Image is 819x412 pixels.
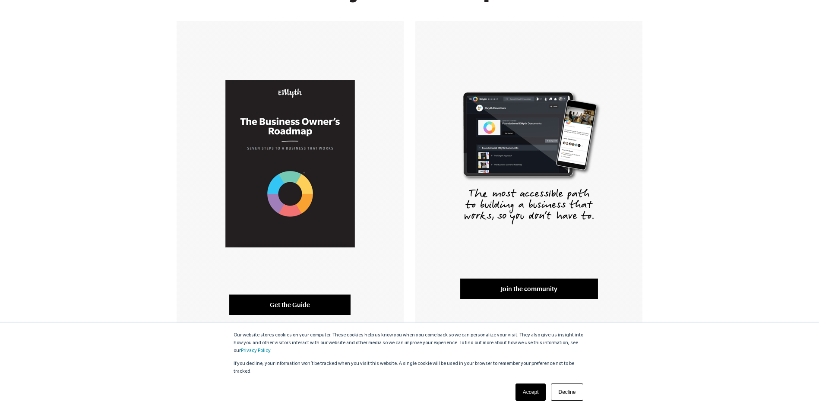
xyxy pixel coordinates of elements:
[229,295,351,315] a: Get the Guide
[551,383,583,401] a: Decline
[241,349,270,354] a: Privacy Policy
[234,332,586,355] p: Our website stores cookies on your computer. These cookies help us know you when you come back so...
[515,383,546,401] a: Accept
[453,80,605,231] img: EMyth Connect Right Hand CTA
[460,279,598,299] a: Join the community
[225,80,355,247] img: Business Owners Roadmap Cover
[234,360,586,376] p: If you decline, your information won’t be tracked when you visit this website. A single cookie wi...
